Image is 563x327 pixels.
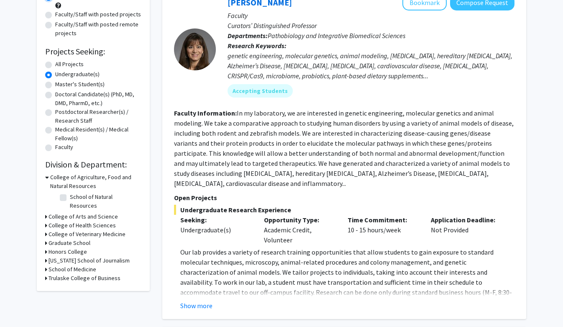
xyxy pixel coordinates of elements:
button: Show more [180,301,212,311]
iframe: Chat [6,289,36,321]
h3: Trulaske College of Business [49,274,120,283]
p: Curators’ Distinguished Professor [228,21,514,31]
h3: [US_STATE] School of Journalism [49,256,130,265]
p: Our lab provides a variety of research training opportunities that allow students to gain exposur... [180,247,514,317]
label: Doctoral Candidate(s) (PhD, MD, DMD, PharmD, etc.) [55,90,141,108]
label: Postdoctoral Researcher(s) / Research Staff [55,108,141,125]
p: Faculty [228,10,514,21]
h3: Graduate School [49,239,90,247]
div: 10 - 15 hours/week [341,215,425,245]
div: Undergraduate(s) [180,225,251,235]
p: Open Projects [174,193,514,203]
label: All Projects [55,60,84,69]
b: Research Keywords: [228,41,287,50]
h3: Honors College [49,247,87,256]
p: Application Deadline: [431,215,502,225]
b: Departments: [228,31,268,40]
h2: Division & Department: [45,160,141,170]
mat-chip: Accepting Students [228,84,293,98]
p: Seeking: [180,215,251,225]
p: Opportunity Type: [264,215,335,225]
label: Faculty/Staff with posted remote projects [55,20,141,38]
span: Pathobiology and Integrative Biomedical Sciences [268,31,405,40]
h2: Projects Seeking: [45,46,141,57]
div: Academic Credit, Volunteer [258,215,341,245]
label: School of Natural Resources [70,193,139,210]
h3: College of Health Sciences [49,221,116,230]
label: Master's Student(s) [55,80,105,89]
fg-read-more: In my laboratory, we are interested in genetic engineering, molecular genetics and animal modelin... [174,109,514,188]
h3: College of Arts and Science [49,212,118,221]
label: Undergraduate(s) [55,70,100,79]
label: Faculty [55,143,73,152]
h3: College of Veterinary Medicine [49,230,125,239]
h3: School of Medicine [49,265,96,274]
span: Undergraduate Research Experience [174,205,514,215]
div: Not Provided [425,215,508,245]
label: Medical Resident(s) / Medical Fellow(s) [55,125,141,143]
h3: College of Agriculture, Food and Natural Resources [50,173,141,191]
b: Faculty Information: [174,109,237,117]
div: genetic engineering, molecular genetics, animal modeling, [MEDICAL_DATA], hereditary [MEDICAL_DAT... [228,51,514,81]
p: Time Commitment: [348,215,419,225]
label: Faculty/Staff with posted projects [55,10,141,19]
